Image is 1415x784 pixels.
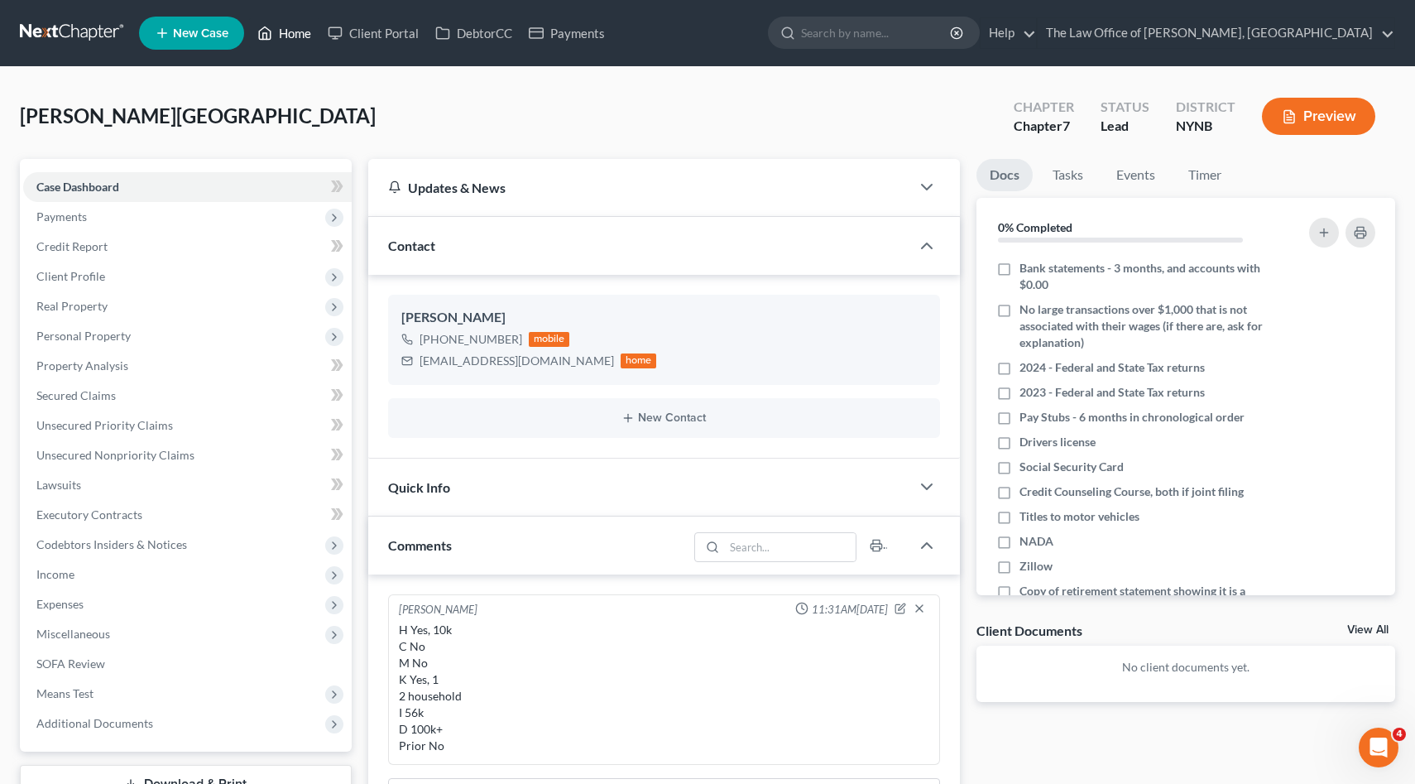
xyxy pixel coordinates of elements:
[36,627,110,641] span: Miscellaneous
[981,18,1036,48] a: Help
[1039,159,1096,191] a: Tasks
[1176,117,1235,136] div: NYNB
[1038,18,1394,48] a: The Law Office of [PERSON_NAME], [GEOGRAPHIC_DATA]
[319,18,427,48] a: Client Portal
[725,533,856,561] input: Search...
[1019,434,1096,450] span: Drivers license
[36,537,187,551] span: Codebtors Insiders & Notices
[1393,728,1406,741] span: 4
[36,418,173,432] span: Unsecured Priority Claims
[36,507,142,522] span: Executory Contracts
[36,209,87,224] span: Payments
[1014,117,1074,136] div: Chapter
[249,18,319,48] a: Home
[990,659,1382,676] p: No client documents yet.
[529,332,570,347] div: mobile
[36,269,105,283] span: Client Profile
[23,440,352,470] a: Unsecured Nonpriority Claims
[20,103,376,127] span: [PERSON_NAME][GEOGRAPHIC_DATA]
[420,353,614,369] div: [EMAIL_ADDRESS][DOMAIN_NAME]
[801,17,952,48] input: Search by name...
[1176,98,1235,117] div: District
[1103,159,1168,191] a: Events
[1262,98,1375,135] button: Preview
[388,238,435,253] span: Contact
[36,299,108,313] span: Real Property
[1019,459,1124,475] span: Social Security Card
[36,567,74,581] span: Income
[401,411,928,425] button: New Contact
[36,716,153,730] span: Additional Documents
[1019,359,1205,376] span: 2024 - Federal and State Tax returns
[1019,301,1276,351] span: No large transactions over $1,000 that is not associated with their wages (if there are, ask for ...
[1062,118,1070,133] span: 7
[998,220,1072,234] strong: 0% Completed
[1019,483,1244,500] span: Credit Counseling Course, both if joint filing
[399,602,477,618] div: [PERSON_NAME]
[23,500,352,530] a: Executory Contracts
[1019,583,1276,616] span: Copy of retirement statement showing it is a exempt asset if any
[427,18,520,48] a: DebtorCC
[23,381,352,411] a: Secured Claims
[520,18,613,48] a: Payments
[23,232,352,262] a: Credit Report
[1359,728,1398,767] iframe: Intercom live chat
[420,331,522,348] div: [PHONE_NUMBER]
[1019,508,1139,525] span: Titles to motor vehicles
[1019,558,1053,575] span: Zillow
[36,686,94,700] span: Means Test
[36,388,116,402] span: Secured Claims
[1019,409,1245,426] span: Pay Stubs - 6 months in chronological order
[173,27,228,40] span: New Case
[976,622,1082,639] div: Client Documents
[401,308,928,328] div: [PERSON_NAME]
[621,354,657,368] div: home
[388,537,452,553] span: Comments
[36,329,131,343] span: Personal Property
[23,172,352,202] a: Case Dashboard
[1014,98,1074,117] div: Chapter
[399,622,930,754] div: H Yes, 10k C No M No K Yes, 1 2 household I 56k D 100k+ Prior No
[23,411,352,440] a: Unsecured Priority Claims
[1347,624,1389,636] a: View All
[36,358,128,373] span: Property Analysis
[36,448,194,462] span: Unsecured Nonpriority Claims
[23,470,352,500] a: Lawsuits
[388,479,450,495] span: Quick Info
[36,239,108,253] span: Credit Report
[1019,384,1205,401] span: 2023 - Federal and State Tax returns
[812,602,888,618] span: 11:31AM[DATE]
[1101,117,1149,136] div: Lead
[36,180,119,194] span: Case Dashboard
[1019,533,1053,550] span: NADA
[1019,260,1276,293] span: Bank statements - 3 months, and accounts with $0.00
[976,159,1033,191] a: Docs
[1101,98,1149,117] div: Status
[1175,159,1235,191] a: Timer
[36,597,84,611] span: Expenses
[23,351,352,381] a: Property Analysis
[388,179,891,196] div: Updates & News
[36,478,81,492] span: Lawsuits
[23,649,352,679] a: SOFA Review
[36,657,105,671] span: SOFA Review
